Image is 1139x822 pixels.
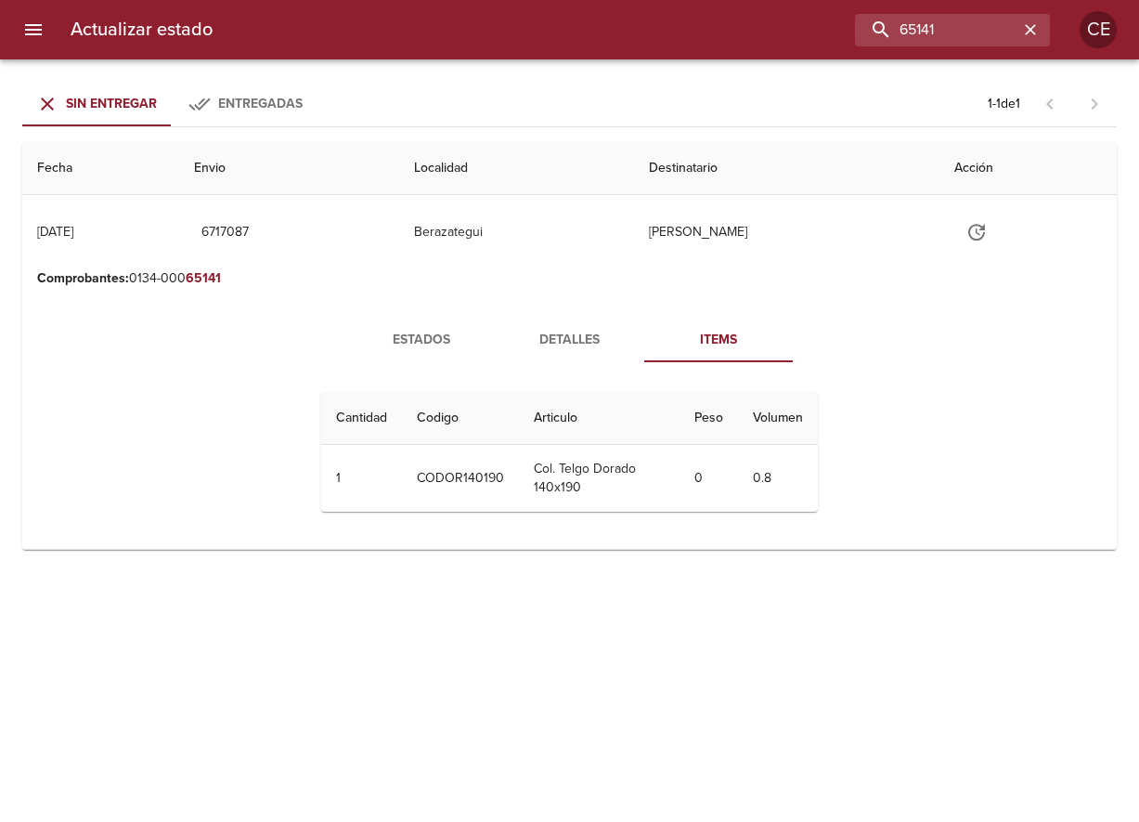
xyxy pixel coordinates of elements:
[399,195,634,269] td: Berazategui
[634,195,939,269] td: [PERSON_NAME]
[738,392,818,445] th: Volumen
[201,221,249,244] span: 6717087
[37,269,1102,288] p: 0134-000
[402,445,519,512] td: CODOR140190
[22,82,319,126] div: Tabs Envios
[519,392,680,445] th: Articulo
[988,95,1020,113] p: 1 - 1 de 1
[655,329,782,352] span: Items
[218,96,303,111] span: Entregadas
[738,445,818,512] td: 0.8
[680,392,738,445] th: Peso
[11,7,56,52] button: menu
[71,15,213,45] h6: Actualizar estado
[22,142,1117,550] table: Tabla de envíos del cliente
[347,318,793,362] div: Tabs detalle de guia
[855,14,1018,46] input: buscar
[1072,82,1117,126] span: Pagina siguiente
[22,142,179,195] th: Fecha
[1080,11,1117,48] div: CE
[507,329,633,352] span: Detalles
[321,392,402,445] th: Cantidad
[1028,94,1072,112] span: Pagina anterior
[939,142,1117,195] th: Acción
[321,392,818,512] table: Tabla de Items
[358,329,485,352] span: Estados
[37,270,129,286] b: Comprobantes :
[179,142,398,195] th: Envio
[402,392,519,445] th: Codigo
[399,142,634,195] th: Localidad
[194,215,256,250] button: 6717087
[954,223,999,239] span: Actualizar estado y agregar documentación
[634,142,939,195] th: Destinatario
[186,270,221,286] em: 65141
[37,224,73,240] div: [DATE]
[66,96,157,111] span: Sin Entregar
[321,445,402,512] td: 1
[1080,11,1117,48] div: Abrir información de usuario
[519,445,680,512] td: Col. Telgo Dorado 140x190
[680,445,738,512] td: 0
